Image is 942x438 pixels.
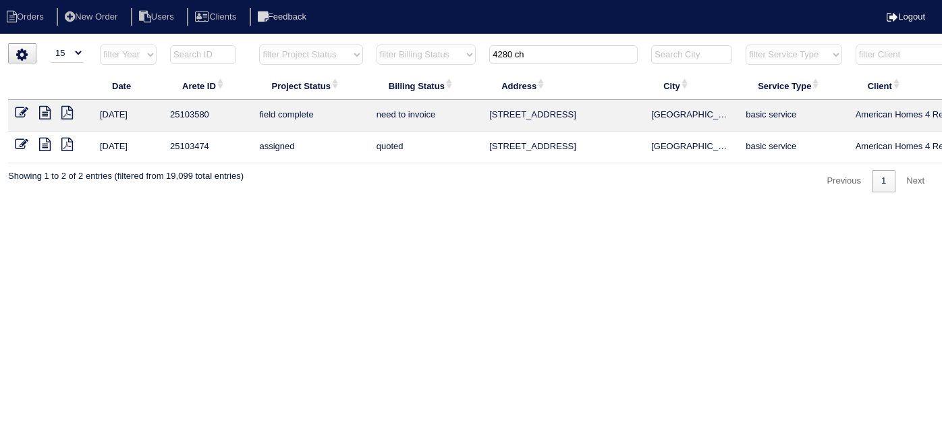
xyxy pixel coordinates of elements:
[897,170,934,192] a: Next
[370,72,482,100] th: Billing Status: activate to sort column ascending
[644,132,739,163] td: [GEOGRAPHIC_DATA]
[482,100,644,132] td: [STREET_ADDRESS]
[163,132,252,163] td: 25103474
[93,72,163,100] th: Date
[187,11,247,22] a: Clients
[163,100,252,132] td: 25103580
[93,132,163,163] td: [DATE]
[489,45,638,64] input: Search Address
[163,72,252,100] th: Arete ID: activate to sort column ascending
[644,72,739,100] th: City: activate to sort column ascending
[739,132,848,163] td: basic service
[887,11,925,22] a: Logout
[482,72,644,100] th: Address: activate to sort column ascending
[872,170,895,192] a: 1
[93,100,163,132] td: [DATE]
[817,170,870,192] a: Previous
[370,100,482,132] td: need to invoice
[252,72,369,100] th: Project Status: activate to sort column ascending
[131,11,185,22] a: Users
[57,8,128,26] li: New Order
[739,100,848,132] td: basic service
[187,8,247,26] li: Clients
[250,8,317,26] li: Feedback
[57,11,128,22] a: New Order
[170,45,236,64] input: Search ID
[739,72,848,100] th: Service Type: activate to sort column ascending
[8,163,244,182] div: Showing 1 to 2 of 2 entries (filtered from 19,099 total entries)
[651,45,732,64] input: Search City
[252,100,369,132] td: field complete
[644,100,739,132] td: [GEOGRAPHIC_DATA]
[370,132,482,163] td: quoted
[482,132,644,163] td: [STREET_ADDRESS]
[252,132,369,163] td: assigned
[131,8,185,26] li: Users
